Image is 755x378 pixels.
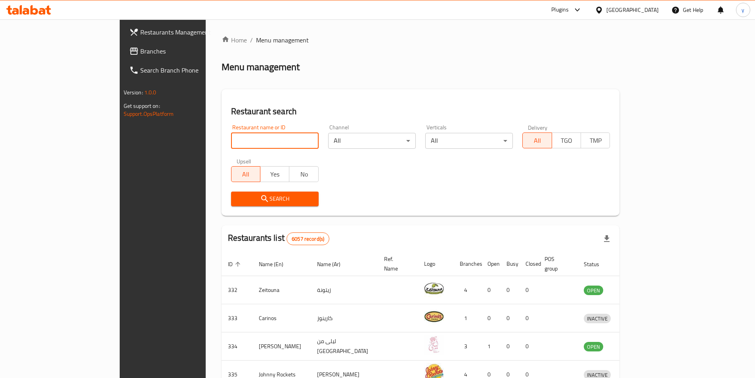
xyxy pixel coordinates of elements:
[289,166,318,182] button: No
[140,46,239,56] span: Branches
[384,254,408,273] span: Ref. Name
[231,106,610,117] h2: Restaurant search
[453,304,481,332] td: 1
[500,276,519,304] td: 0
[424,335,444,355] img: Leila Min Lebnan
[526,135,549,146] span: All
[519,252,538,276] th: Closed
[742,6,744,14] span: y
[237,194,312,204] span: Search
[311,332,378,361] td: ليلى من [GEOGRAPHIC_DATA]
[581,132,610,148] button: TMP
[528,125,548,130] label: Delivery
[124,109,174,119] a: Support.OpsPlatform
[519,276,538,304] td: 0
[481,252,500,276] th: Open
[551,5,569,15] div: Plugins
[123,23,246,42] a: Restaurants Management
[222,35,620,45] nav: breadcrumb
[584,314,611,323] span: INACTIVE
[519,332,538,361] td: 0
[231,192,319,206] button: Search
[124,101,160,111] span: Get support on:
[584,135,607,146] span: TMP
[328,133,416,149] div: All
[552,132,581,148] button: TGO
[584,342,603,351] span: OPEN
[500,252,519,276] th: Busy
[418,252,453,276] th: Logo
[228,259,243,269] span: ID
[292,169,315,180] span: No
[424,307,444,326] img: Carinos
[317,259,351,269] span: Name (Ar)
[231,133,319,149] input: Search for restaurant name or ID..
[555,135,578,146] span: TGO
[453,252,481,276] th: Branches
[256,35,309,45] span: Menu management
[500,304,519,332] td: 0
[500,332,519,361] td: 0
[250,35,253,45] li: /
[123,42,246,61] a: Branches
[519,304,538,332] td: 0
[606,6,659,14] div: [GEOGRAPHIC_DATA]
[264,169,286,180] span: Yes
[124,87,143,98] span: Version:
[252,304,311,332] td: Carinos
[259,259,294,269] span: Name (En)
[453,276,481,304] td: 4
[287,235,329,243] span: 6057 record(s)
[260,166,289,182] button: Yes
[453,332,481,361] td: 3
[144,87,157,98] span: 1.0.0
[140,65,239,75] span: Search Branch Phone
[522,132,552,148] button: All
[584,259,610,269] span: Status
[481,332,500,361] td: 1
[597,229,616,248] div: Export file
[252,332,311,361] td: [PERSON_NAME]
[481,276,500,304] td: 0
[481,304,500,332] td: 0
[424,278,444,298] img: Zeitouna
[237,158,251,164] label: Upsell
[252,276,311,304] td: Zeitouna
[425,133,513,149] div: All
[311,304,378,332] td: كارينوز
[287,232,329,245] div: Total records count
[584,286,603,295] span: OPEN
[311,276,378,304] td: زيتونة
[222,61,300,73] h2: Menu management
[235,169,257,180] span: All
[231,166,260,182] button: All
[584,286,603,295] div: OPEN
[228,232,330,245] h2: Restaurants list
[545,254,568,273] span: POS group
[123,61,246,80] a: Search Branch Phone
[140,27,239,37] span: Restaurants Management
